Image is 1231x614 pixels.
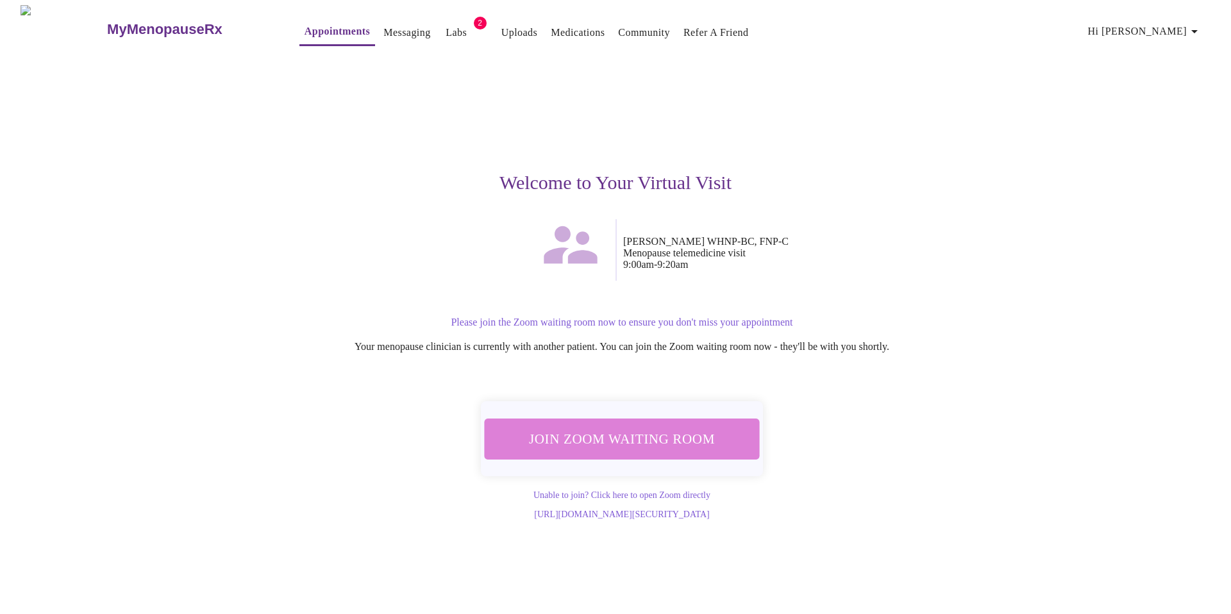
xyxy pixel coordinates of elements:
[501,24,538,42] a: Uploads
[496,20,543,46] button: Uploads
[683,24,749,42] a: Refer a Friend
[623,236,1010,270] p: [PERSON_NAME] WHNP-BC, FNP-C Menopause telemedicine visit 9:00am - 9:20am
[474,17,487,29] span: 2
[678,20,754,46] button: Refer a Friend
[383,24,430,42] a: Messaging
[233,317,1010,328] p: Please join the Zoom waiting room now to ensure you don't miss your appointment
[613,20,675,46] button: Community
[1083,19,1207,44] button: Hi [PERSON_NAME]
[501,427,742,451] span: Join Zoom Waiting Room
[484,419,759,459] button: Join Zoom Waiting Room
[233,341,1010,353] p: Your menopause clinician is currently with another patient. You can join the Zoom waiting room no...
[533,490,710,500] a: Unable to join? Click here to open Zoom directly
[107,21,222,38] h3: MyMenopauseRx
[21,5,106,53] img: MyMenopauseRx Logo
[106,7,274,52] a: MyMenopauseRx
[299,19,375,46] button: Appointments
[534,510,709,519] a: [URL][DOMAIN_NAME][SECURITY_DATA]
[221,172,1010,194] h3: Welcome to Your Virtual Visit
[546,20,610,46] button: Medications
[551,24,605,42] a: Medications
[446,24,467,42] a: Labs
[1088,22,1202,40] span: Hi [PERSON_NAME]
[436,20,477,46] button: Labs
[305,22,370,40] a: Appointments
[378,20,435,46] button: Messaging
[618,24,670,42] a: Community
